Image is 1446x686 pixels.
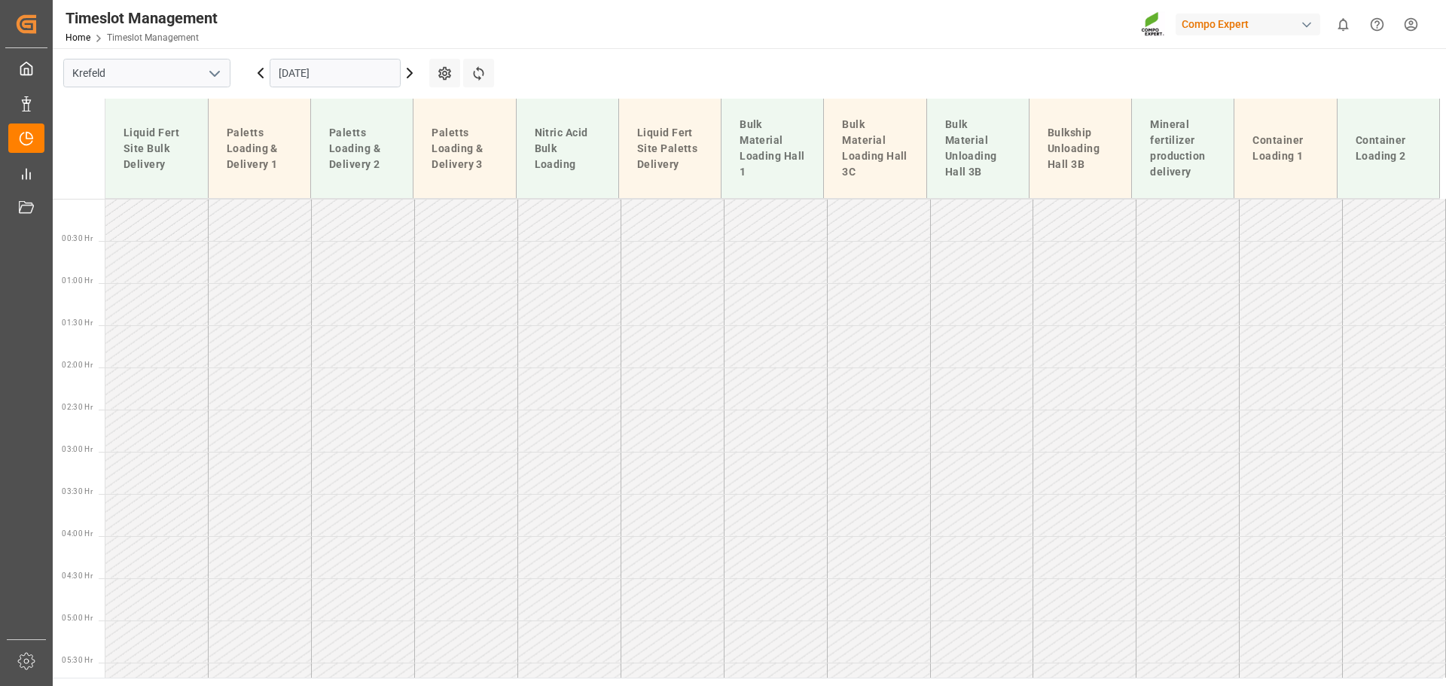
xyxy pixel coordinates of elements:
[66,7,218,29] div: Timeslot Management
[1176,14,1320,35] div: Compo Expert
[62,319,93,327] span: 01:30 Hr
[836,111,914,186] div: Bulk Material Loading Hall 3C
[631,119,709,178] div: Liquid Fert Site Paletts Delivery
[203,62,225,85] button: open menu
[1042,119,1119,178] div: Bulkship Unloading Hall 3B
[529,119,606,178] div: Nitric Acid Bulk Loading
[1246,127,1324,170] div: Container Loading 1
[1350,127,1427,170] div: Container Loading 2
[1141,11,1165,38] img: Screenshot%202023-09-29%20at%2010.02.21.png_1712312052.png
[939,111,1017,186] div: Bulk Material Unloading Hall 3B
[62,614,93,622] span: 05:00 Hr
[63,59,230,87] input: Type to search/select
[734,111,811,186] div: Bulk Material Loading Hall 1
[1360,8,1394,41] button: Help Center
[426,119,503,178] div: Paletts Loading & Delivery 3
[117,119,196,178] div: Liquid Fert Site Bulk Delivery
[1176,10,1326,38] button: Compo Expert
[62,403,93,411] span: 02:30 Hr
[270,59,401,87] input: DD.MM.YYYY
[221,119,298,178] div: Paletts Loading & Delivery 1
[62,656,93,664] span: 05:30 Hr
[62,361,93,369] span: 02:00 Hr
[62,487,93,495] span: 03:30 Hr
[66,32,90,43] a: Home
[323,119,401,178] div: Paletts Loading & Delivery 2
[62,572,93,580] span: 04:30 Hr
[62,529,93,538] span: 04:00 Hr
[1326,8,1360,41] button: show 0 new notifications
[1144,111,1222,186] div: Mineral fertilizer production delivery
[62,276,93,285] span: 01:00 Hr
[62,234,93,242] span: 00:30 Hr
[62,445,93,453] span: 03:00 Hr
